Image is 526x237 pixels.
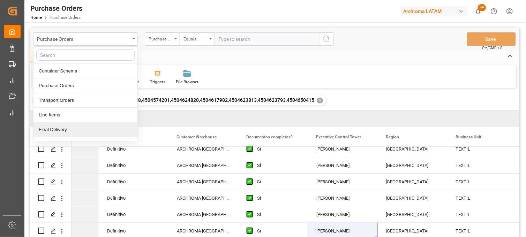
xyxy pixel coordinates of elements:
div: Additionals [33,137,137,152]
div: ARCHROMA [GEOGRAPHIC_DATA] S.A.S [168,174,238,190]
div: Line Items [33,108,137,122]
div: File Browser [176,79,198,85]
div: [GEOGRAPHIC_DATA] [386,207,439,223]
div: Definitivo [107,141,160,157]
span: 84 [478,4,486,11]
div: Si [257,190,300,206]
div: [GEOGRAPHIC_DATA] [386,174,439,190]
div: ARCHROMA [GEOGRAPHIC_DATA] S.A.S [168,190,238,206]
div: ARCHROMA [GEOGRAPHIC_DATA] S.A.S [168,141,238,157]
div: Press SPACE to select this row. [30,174,72,190]
div: Si [257,174,300,190]
button: search button [319,32,334,46]
div: Home [30,51,53,62]
div: TEXTIL [448,206,517,222]
span: Region [386,135,399,139]
div: [PERSON_NAME] [316,207,369,223]
span: 4504623748,4504574201,4504624820,4504617982,4504623813,4504623793,4504650415 [113,97,315,103]
div: Si [257,141,300,157]
div: Final Delivery [33,122,137,137]
div: Press SPACE to select this row. [30,206,72,223]
div: Purchase Order Number [149,34,172,42]
span: Executive Control Tower [316,135,361,139]
a: Home [30,15,42,20]
button: close menu [33,32,138,46]
div: Definitivo [107,174,160,190]
span: Ctrl/CMD + S [482,45,503,51]
div: Container Schema [33,64,137,78]
div: Press SPACE to select this row. [30,141,72,157]
div: Press SPACE to select this row. [30,190,72,206]
div: [GEOGRAPHIC_DATA] [386,158,439,174]
div: [PERSON_NAME] [316,158,369,174]
div: Definitivo [107,190,160,206]
button: Help Center [486,3,502,19]
div: Definitivo [107,207,160,223]
button: open menu [145,32,180,46]
div: TEXTIL [448,190,517,206]
div: [PERSON_NAME] [316,190,369,206]
div: ARCHROMA [GEOGRAPHIC_DATA] S.A.S [168,206,238,222]
div: [GEOGRAPHIC_DATA] [386,141,439,157]
span: Documentos completos? [247,135,293,139]
div: Equals [183,34,207,42]
div: Purchase Orders [30,3,82,14]
div: [GEOGRAPHIC_DATA] [386,190,439,206]
button: Archroma LATAM [401,5,471,18]
div: Press SPACE to select this row. [30,157,72,174]
button: open menu [180,32,215,46]
span: Customer Warehouse Name [177,135,224,139]
input: Search [36,49,135,61]
div: ✕ [317,98,323,104]
div: [PERSON_NAME] [316,141,369,157]
div: Triggers [150,79,165,85]
input: Type to search [215,32,319,46]
div: TEXTIL [448,141,517,157]
div: [PERSON_NAME] [316,174,369,190]
div: TEXTIL [448,157,517,173]
div: Transport Orders [33,93,137,108]
div: Archroma LATAM [401,6,468,16]
div: Purchase Orders [33,78,137,93]
div: Purchase Orders [37,34,130,43]
div: ARCHROMA [GEOGRAPHIC_DATA] S.A.S [168,157,238,173]
div: Si [257,207,300,223]
div: Definitivo [107,158,160,174]
div: Si [257,158,300,174]
button: show 84 new notifications [471,3,486,19]
div: TEXTIL [448,174,517,190]
button: Save [467,32,516,46]
span: Business Unit [456,135,482,139]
